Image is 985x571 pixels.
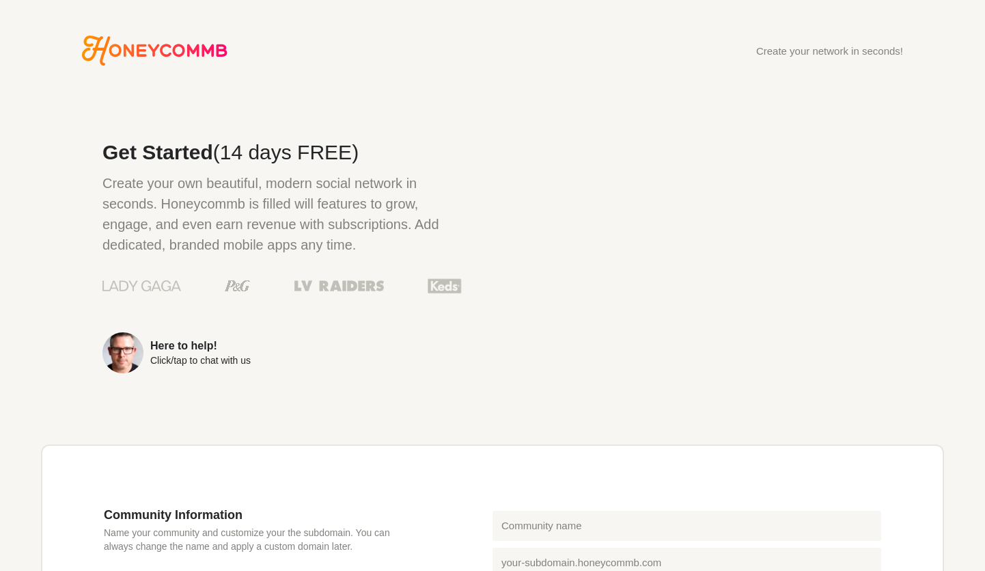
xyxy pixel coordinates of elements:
img: Lady Gaga [102,276,181,296]
img: Las Vegas Raiders [294,280,384,291]
img: Sean [102,332,143,373]
p: Name your community and customize your the subdomain. You can always change the name and apply a ... [104,526,411,553]
svg: Honeycommb [82,36,227,66]
img: Procter & Gamble [225,280,250,291]
span: (14 days FREE) [213,141,359,163]
div: Create your network in seconds! [756,46,903,56]
div: Here to help! [150,341,251,351]
h3: Community Information [104,507,411,522]
a: Here to help!Click/tap to chat with us [102,332,462,373]
img: Keds [428,277,462,295]
input: Community name [492,511,881,541]
p: Create your own beautiful, modern social network in seconds. Honeycommb is filled will features t... [102,173,462,255]
iframe: Intercom live chat [932,518,965,550]
h2: Get Started [102,142,462,163]
div: Click/tap to chat with us [150,356,251,365]
a: Go to Honeycommb homepage [82,36,227,66]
